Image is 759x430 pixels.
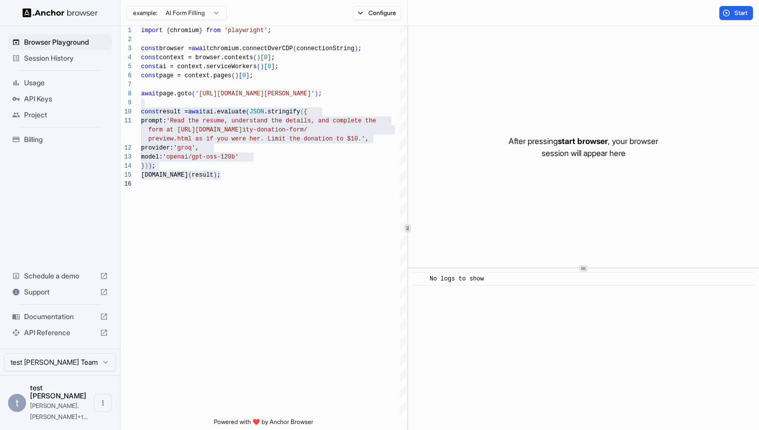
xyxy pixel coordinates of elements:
span: ai = context.serviceWorkers [159,63,257,70]
div: Documentation [8,309,112,325]
span: await [192,45,210,52]
span: chromium.connectOverCDP [210,45,293,52]
span: lete the [347,117,376,124]
div: 14 [120,162,132,171]
span: ] [271,63,275,70]
div: 6 [120,71,132,80]
div: Project [8,107,112,123]
span: ; [358,45,361,52]
div: 8 [120,89,132,98]
button: Start [719,6,753,20]
span: 0 [264,54,268,61]
span: No logs to show [430,275,484,282]
div: t [8,394,26,412]
div: 5 [120,62,132,71]
span: ] [246,72,249,79]
span: ; [249,72,253,79]
span: { [166,27,170,34]
span: 'groq' [174,145,195,152]
span: 0 [242,72,246,79]
span: ; [275,63,278,70]
span: john.marbach+test1@gmail.com [30,402,88,420]
span: ( [300,108,304,115]
span: const [141,72,159,79]
span: ai.evaluate [206,108,246,115]
span: Session History [24,53,108,63]
span: Project [24,110,108,120]
div: 12 [120,144,132,153]
span: from [206,27,221,34]
span: } [141,163,145,170]
span: test john [30,383,86,400]
span: 'Read the resume, understand the details, and comp [166,117,347,124]
div: 13 [120,153,132,162]
span: [ [261,54,264,61]
div: 1 [120,26,132,35]
span: API Reference [24,328,96,338]
span: result [192,172,213,179]
span: Start [734,9,748,17]
span: API Keys [24,94,108,104]
span: [DOMAIN_NAME] [141,172,188,179]
span: connectionString [297,45,354,52]
div: Usage [8,75,112,91]
span: provider: [141,145,174,152]
span: ) [261,63,264,70]
span: ; [217,172,220,179]
span: ( [293,45,296,52]
span: ity-donation-form/ [242,126,308,133]
span: Support [24,287,96,297]
div: 11 [120,116,132,125]
span: ; [152,163,156,170]
span: [ [264,63,268,70]
div: 10 [120,107,132,116]
span: JSON [249,108,264,115]
span: [ [238,72,242,79]
span: browser = [159,45,192,52]
div: 7 [120,80,132,89]
img: Anchor Logo [23,8,98,18]
span: ( [246,108,249,115]
span: form at [URL][DOMAIN_NAME] [148,126,242,133]
p: After pressing , your browser session will appear here [509,135,658,159]
span: const [141,63,159,70]
span: Documentation [24,312,96,322]
span: '[URL][DOMAIN_NAME][PERSON_NAME]' [195,90,315,97]
span: const [141,45,159,52]
span: chromium [170,27,199,34]
div: 15 [120,171,132,180]
span: ) [315,90,318,97]
span: const [141,108,159,115]
span: n to $10.' [329,135,365,142]
span: Billing [24,134,108,145]
span: const [141,54,159,61]
span: .stringify [264,108,300,115]
span: ; [318,90,322,97]
span: , [195,145,199,152]
span: 0 [268,63,271,70]
span: 'openai/gpt-oss-120b' [163,154,238,161]
span: context = browser.contexts [159,54,253,61]
span: ( [231,72,235,79]
span: page = context.pages [159,72,231,79]
span: ( [192,90,195,97]
span: model: [141,154,163,161]
div: 16 [120,180,132,189]
div: Schedule a demo [8,268,112,284]
span: await [141,90,159,97]
span: ] [268,54,271,61]
div: 3 [120,44,132,53]
span: Schedule a demo [24,271,96,281]
span: page.goto [159,90,192,97]
span: ; [268,27,271,34]
span: , [365,135,368,142]
span: } [199,27,202,34]
span: Usage [24,78,108,88]
button: Open menu [94,394,112,412]
div: 2 [120,35,132,44]
span: 'playwright' [224,27,268,34]
span: Powered with ❤️ by Anchor Browser [214,418,313,430]
span: { [304,108,307,115]
div: API Keys [8,91,112,107]
span: start browser [558,136,608,146]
